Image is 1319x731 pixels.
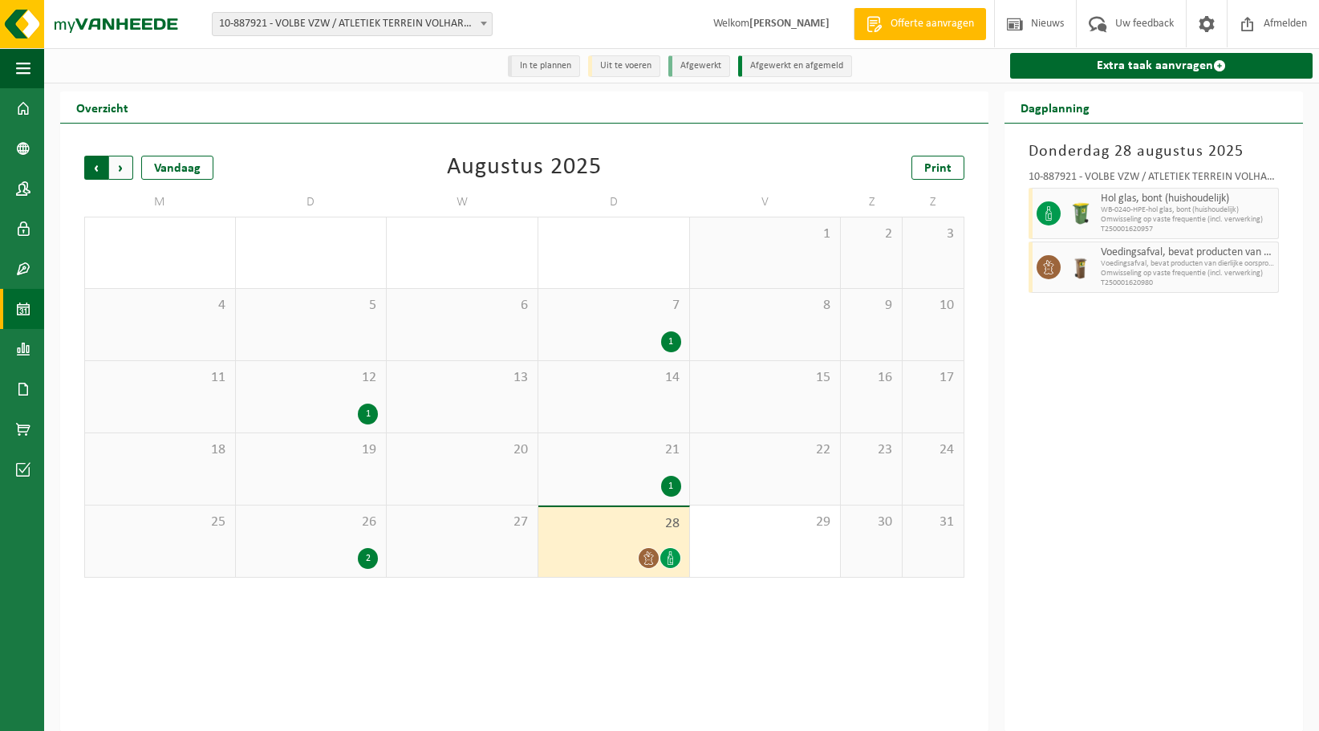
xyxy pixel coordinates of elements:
[698,297,833,315] span: 8
[236,188,388,217] td: D
[244,514,379,531] span: 26
[854,8,986,40] a: Offerte aanvragen
[849,514,894,531] span: 30
[911,441,956,459] span: 24
[924,162,952,175] span: Print
[109,156,133,180] span: Volgende
[1101,193,1274,205] span: Hol glas, bont (huishoudelijk)
[903,188,964,217] td: Z
[93,514,227,531] span: 25
[887,16,978,32] span: Offerte aanvragen
[698,225,833,243] span: 1
[911,225,956,243] span: 3
[395,514,530,531] span: 27
[738,55,852,77] li: Afgewerkt en afgemeld
[849,297,894,315] span: 9
[1101,246,1274,259] span: Voedingsafval, bevat producten van dierlijke oorsprong, onverpakt, categorie 3
[93,297,227,315] span: 4
[395,441,530,459] span: 20
[690,188,842,217] td: V
[1101,269,1274,278] span: Omwisseling op vaste frequentie (incl. verwerking)
[1101,225,1274,234] span: T250001620957
[93,441,227,459] span: 18
[911,369,956,387] span: 17
[1101,215,1274,225] span: Omwisseling op vaste frequentie (incl. verwerking)
[141,156,213,180] div: Vandaag
[849,225,894,243] span: 2
[668,55,730,77] li: Afgewerkt
[395,297,530,315] span: 6
[395,369,530,387] span: 13
[84,188,236,217] td: M
[212,12,493,36] span: 10-887921 - VOLBE VZW / ATLETIEK TERREIN VOLHARDING BEVEREN - BEVEREN-WAAS
[60,91,144,123] h2: Overzicht
[661,331,681,352] div: 1
[698,369,833,387] span: 15
[749,18,830,30] strong: [PERSON_NAME]
[849,369,894,387] span: 16
[841,188,903,217] td: Z
[1029,140,1279,164] h3: Donderdag 28 augustus 2025
[1004,91,1106,123] h2: Dagplanning
[546,441,681,459] span: 21
[911,297,956,315] span: 10
[1101,259,1274,269] span: Voedingsafval, bevat producten van dierlijke oorsprong, onve
[1010,53,1313,79] a: Extra taak aanvragen
[698,514,833,531] span: 29
[546,515,681,533] span: 28
[244,297,379,315] span: 5
[588,55,660,77] li: Uit te voeren
[849,441,894,459] span: 23
[1029,172,1279,188] div: 10-887921 - VOLBE VZW / ATLETIEK TERREIN VOLHARDING BEVEREN - BEVEREN-WAAS
[387,188,538,217] td: W
[546,297,681,315] span: 7
[244,369,379,387] span: 12
[358,404,378,424] div: 1
[546,369,681,387] span: 14
[84,156,108,180] span: Vorige
[1101,278,1274,288] span: T250001620980
[698,441,833,459] span: 22
[508,55,580,77] li: In te plannen
[1069,255,1093,279] img: WB-0140-HPE-BN-01
[911,514,956,531] span: 31
[213,13,492,35] span: 10-887921 - VOLBE VZW / ATLETIEK TERREIN VOLHARDING BEVEREN - BEVEREN-WAAS
[538,188,690,217] td: D
[661,476,681,497] div: 1
[244,441,379,459] span: 19
[447,156,602,180] div: Augustus 2025
[93,369,227,387] span: 11
[1069,201,1093,225] img: WB-0240-HPE-GN-50
[358,548,378,569] div: 2
[911,156,964,180] a: Print
[1101,205,1274,215] span: WB-0240-HPE-hol glas, bont (huishoudelijk)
